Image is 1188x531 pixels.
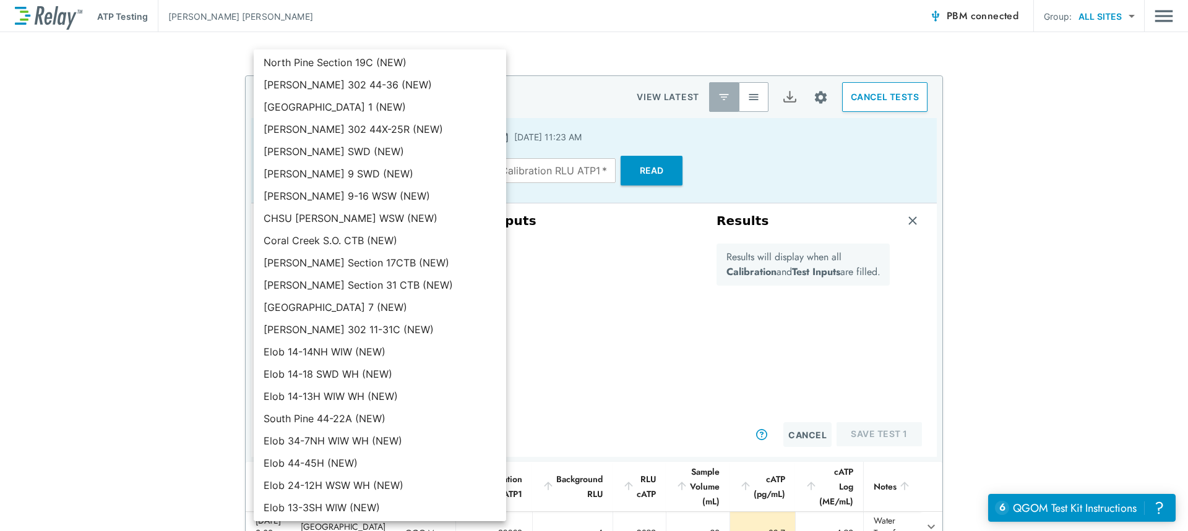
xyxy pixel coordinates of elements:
[254,318,506,341] li: [PERSON_NAME] 302 11-31C (NEW)
[254,163,506,185] li: [PERSON_NAME] 9 SWD (NEW)
[254,430,506,452] li: Elob 34-7NH WIW WH (NEW)
[254,51,506,74] li: North Pine Section 19C (NEW)
[254,274,506,296] li: [PERSON_NAME] Section 31 CTB (NEW)
[254,140,506,163] li: [PERSON_NAME] SWD (NEW)
[254,118,506,140] li: [PERSON_NAME] 302 44X-25R (NEW)
[254,496,506,519] li: Elob 13-3SH WIW (NEW)
[254,229,506,252] li: Coral Creek S.O. CTB (NEW)
[988,494,1176,522] iframe: Resource center
[254,407,506,430] li: South Pine 44-22A (NEW)
[254,207,506,229] li: CHSU [PERSON_NAME] WSW (NEW)
[254,296,506,318] li: [GEOGRAPHIC_DATA] 7 (NEW)
[254,74,506,96] li: [PERSON_NAME] 302 44-36 (NEW)
[254,96,506,118] li: [GEOGRAPHIC_DATA] 1 (NEW)
[254,474,506,496] li: Elob 24-12H WSW WH (NEW)
[254,341,506,363] li: Elob 14-14NH WIW (NEW)
[254,363,506,385] li: Elob 14-18 SWD WH (NEW)
[254,252,506,274] li: [PERSON_NAME] Section 17CTB (NEW)
[254,452,506,474] li: Elob 44-45H (NEW)
[254,385,506,407] li: Elob 14-13H WIW WH (NEW)
[254,185,506,207] li: [PERSON_NAME] 9-16 WSW (NEW)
